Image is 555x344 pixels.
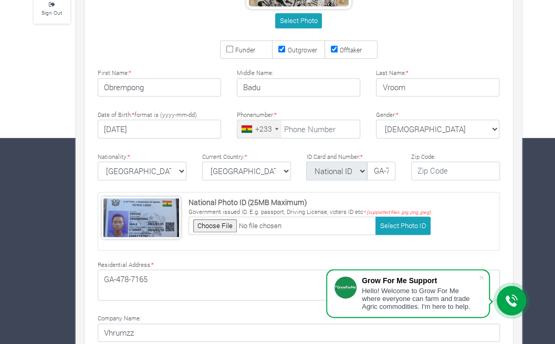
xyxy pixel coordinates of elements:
[362,287,478,310] div: Hello! Welcome to Grow For Me where everyone can farm and trade Agric commodities. I'm here to help.
[278,46,285,52] input: Outgrower
[307,153,363,162] label: ID Card and Number:
[340,46,362,54] small: Offtaker
[376,69,409,78] label: Last Name:
[98,314,141,323] label: Company Name:
[367,162,395,180] input: ID Number
[363,209,431,215] i: * (supported files .jpg, png, jpeg)
[237,120,281,138] div: Ghana (Gaana): +233
[237,111,277,120] label: Phonenumber:
[98,69,131,78] label: First Name:
[98,324,500,342] input: Company Name
[255,123,272,134] div: +233
[411,162,500,180] input: Zip Code
[237,69,273,78] label: Middle Name:
[202,153,247,162] label: Current Country:
[235,46,255,54] small: Funder
[98,261,154,270] label: Residential Address:
[226,46,233,52] input: Funder
[98,111,197,120] label: Date of Birth: format is (yyyy-mm-dd)
[376,111,399,120] label: Gender:
[287,46,317,54] small: Outgrower
[98,120,221,138] input: Type Date of Birth (YYYY-MM-DD)
[331,46,338,52] input: Offtaker
[411,153,435,162] label: Zip Code:
[375,217,431,235] button: Select Photo ID
[98,270,500,300] textarea: GA-478-7165
[189,197,307,207] strong: National Photo ID (25MB Maximum)
[98,78,221,97] input: First Name
[237,78,360,97] input: Middle Name
[98,153,130,162] label: Nationality:
[41,9,62,16] small: Sign Out
[275,13,322,28] button: Select Photo
[237,120,360,138] input: Phone Number
[376,78,499,97] input: Last Name
[362,276,478,285] div: Grow For Me Support
[189,208,431,217] p: Government issued ID. E.g. passport, Driving License, voters ID etc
